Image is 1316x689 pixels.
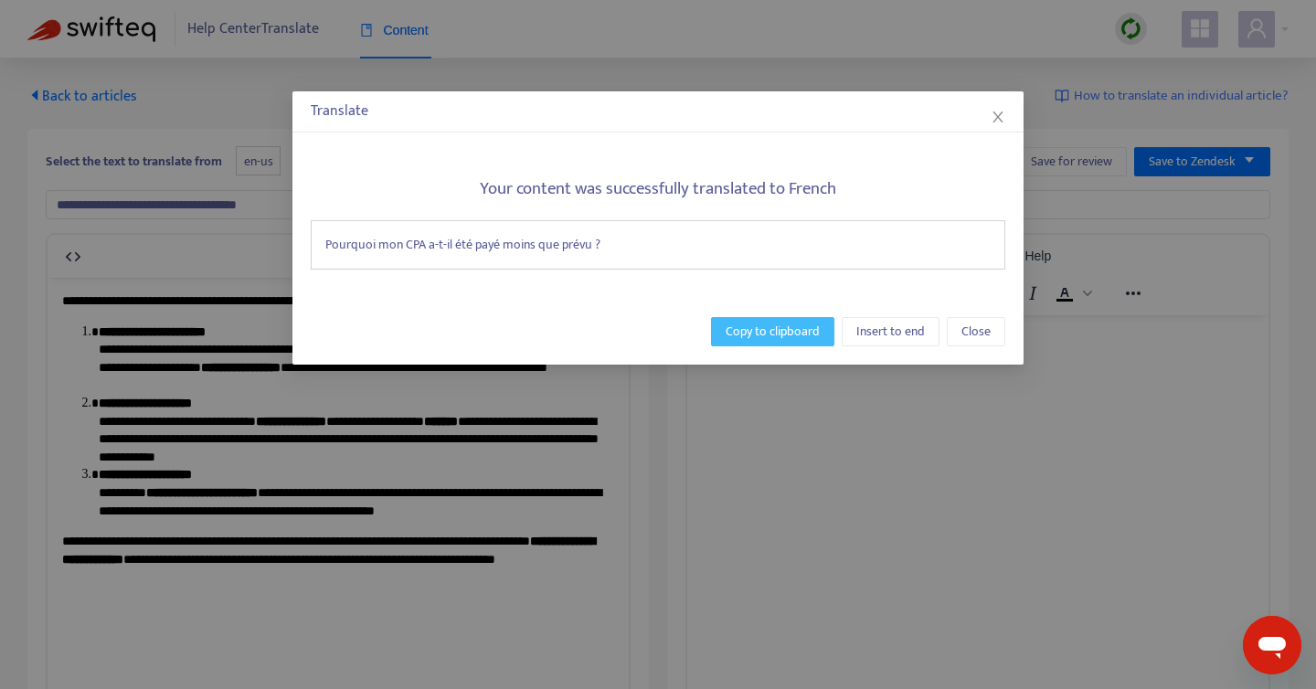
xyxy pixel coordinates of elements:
button: Copy to clipboard [711,317,834,346]
div: Translate [311,101,1005,122]
button: Insert to end [842,317,939,346]
button: Close [988,107,1008,127]
iframe: Bouton de lancement de la fenêtre de messagerie [1243,616,1301,674]
span: close [991,110,1005,124]
body: Rich Text Area. Press ALT-0 for help. [15,15,567,309]
h5: Your content was successfully translated to French [311,179,1005,200]
div: Pourquoi mon CPA a-t-il été payé moins que prévu ? [311,220,1005,270]
button: Close [947,317,1005,346]
span: Insert to end [856,322,925,342]
span: Copy to clipboard [726,322,820,342]
span: Close [961,322,991,342]
body: Rich Text Area. Press ALT-0 for help. [15,15,567,33]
